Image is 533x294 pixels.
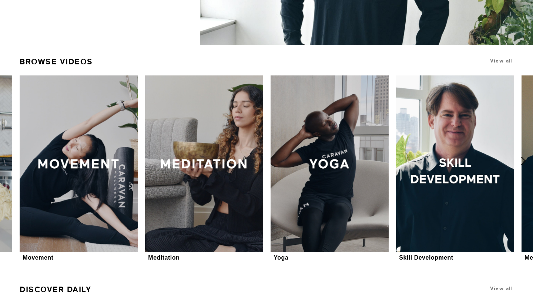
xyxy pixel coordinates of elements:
[274,254,288,261] div: Yoga
[399,254,453,261] div: Skill Development
[23,254,53,261] div: Movement
[271,75,389,262] a: YogaYoga
[490,286,513,291] a: View all
[148,254,180,261] div: Meditation
[20,54,93,70] a: Browse Videos
[490,58,513,64] a: View all
[396,75,514,262] a: Skill DevelopmentSkill Development
[145,75,263,262] a: MeditationMeditation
